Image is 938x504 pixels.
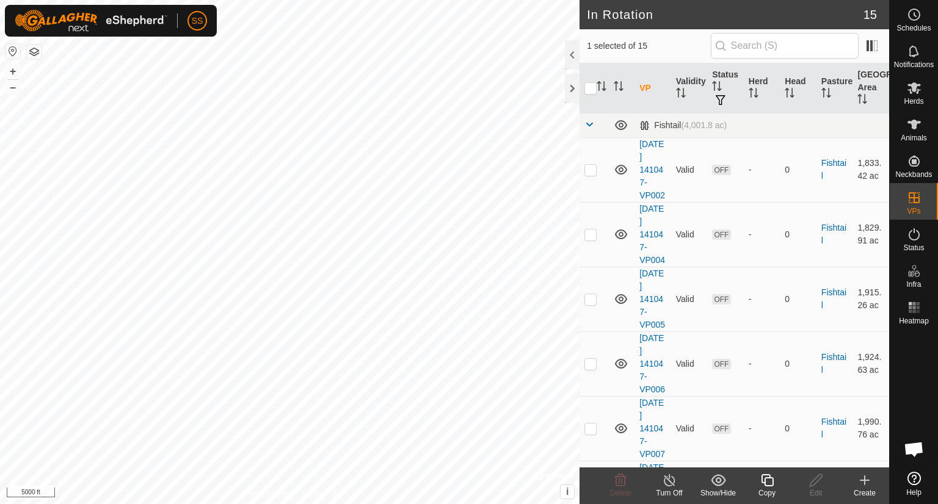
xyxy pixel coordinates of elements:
button: i [561,485,574,499]
th: Head [780,63,816,113]
a: Contact Us [302,488,338,499]
a: Help [890,467,938,501]
span: Animals [901,134,927,142]
a: Fishtail [821,158,846,181]
span: Schedules [896,24,931,32]
td: 0 [780,202,816,267]
div: - [749,164,776,176]
a: Fishtail [821,223,846,245]
div: Fishtail [639,120,727,131]
h2: In Rotation [587,7,863,22]
p-sorticon: Activate to sort [785,90,794,99]
th: VP [634,63,671,113]
div: - [749,422,776,435]
td: 1,990.76 ac [853,396,889,461]
p-sorticon: Activate to sort [712,83,722,93]
div: - [749,358,776,370]
span: Notifications [894,61,934,68]
a: [DATE] 141047-VP006 [639,333,665,394]
span: OFF [712,294,730,304]
td: Valid [671,202,708,267]
div: Copy [743,488,791,499]
a: [DATE] 141047-VP004 [639,204,665,265]
span: VPs [907,207,920,215]
a: Fishtail [821,352,846,375]
div: Open chat [896,431,933,467]
span: Status [903,244,924,251]
td: 1,829.91 ac [853,202,889,267]
div: - [749,228,776,241]
td: 0 [780,331,816,396]
td: 1,924.63 ac [853,331,889,396]
span: Infra [906,281,921,288]
span: (4,001.8 ac) [681,120,727,130]
span: i [566,486,569,497]
td: 1,915.26 ac [853,267,889,331]
span: Neckbands [895,171,932,178]
th: Herd [744,63,780,113]
button: + [5,64,20,79]
span: Herds [904,98,923,105]
p-sorticon: Activate to sort [597,83,606,93]
a: [DATE] 141047-VP002 [639,139,665,200]
span: OFF [712,165,730,175]
button: Reset Map [5,44,20,59]
input: Search (S) [711,33,859,59]
td: 0 [780,137,816,202]
a: Privacy Policy [242,488,288,499]
div: Edit [791,488,840,499]
a: Fishtail [821,287,846,310]
td: Valid [671,267,708,331]
td: Valid [671,396,708,461]
button: Map Layers [27,45,42,59]
div: Create [840,488,889,499]
span: OFF [712,229,730,240]
th: Pasture [816,63,853,113]
button: – [5,80,20,95]
span: Heatmap [899,317,929,325]
th: Validity [671,63,708,113]
span: 15 [863,5,877,24]
div: Turn Off [645,488,694,499]
td: 0 [780,396,816,461]
p-sorticon: Activate to sort [857,96,867,106]
span: OFF [712,359,730,369]
p-sorticon: Activate to sort [821,90,831,99]
span: Help [906,489,922,496]
a: [DATE] 141047-VP005 [639,268,665,329]
th: Status [707,63,744,113]
td: Valid [671,137,708,202]
td: 0 [780,267,816,331]
a: Fishtail [821,417,846,439]
span: Delete [610,489,631,497]
div: - [749,293,776,306]
td: 1,833.42 ac [853,137,889,202]
p-sorticon: Activate to sort [749,90,758,99]
span: OFF [712,423,730,434]
span: 1 selected of 15 [587,40,710,52]
p-sorticon: Activate to sort [676,90,686,99]
span: SS [192,15,203,27]
div: Show/Hide [694,488,743,499]
img: Gallagher Logo [15,10,167,32]
p-sorticon: Activate to sort [614,83,624,93]
td: Valid [671,331,708,396]
a: [DATE] 141047-VP007 [639,398,665,459]
th: [GEOGRAPHIC_DATA] Area [853,63,889,113]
